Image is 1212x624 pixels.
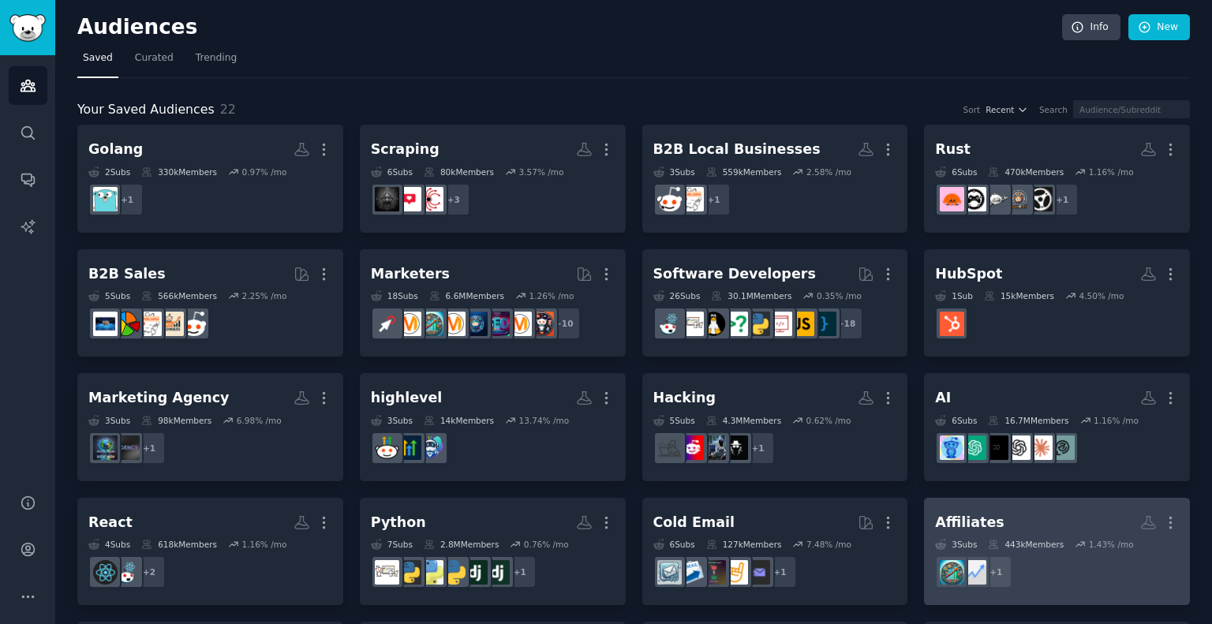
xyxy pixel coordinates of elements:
[724,560,748,585] img: ColdEmailAndSales
[519,166,564,177] div: 3.57 % /mo
[940,435,964,460] img: artificial
[706,166,782,177] div: 559k Members
[988,539,1064,550] div: 443k Members
[935,140,971,159] div: Rust
[375,312,399,336] img: PPC
[986,104,1028,115] button: Recent
[935,539,977,550] div: 3 Sub s
[371,290,418,301] div: 18 Sub s
[9,14,46,42] img: GummySearch logo
[88,166,130,177] div: 2 Sub s
[524,539,569,550] div: 0.76 % /mo
[371,264,450,284] div: Marketers
[77,498,343,606] a: React4Subs618kMembers1.16% /mo+2reactjsreact
[806,166,851,177] div: 2.58 % /mo
[548,307,581,340] div: + 10
[940,187,964,211] img: rust
[429,290,504,301] div: 6.6M Members
[935,513,1004,532] div: Affiliates
[706,415,781,426] div: 4.3M Members
[220,102,236,117] span: 22
[1028,187,1053,211] img: actix
[806,539,851,550] div: 7.48 % /mo
[360,373,626,481] a: highlevel3Subs14kMembers13.74% /moGoHighLevelCRMHighLevelgohighlevel
[503,555,537,589] div: + 1
[706,539,782,550] div: 127k Members
[657,312,682,336] img: reactjs
[424,166,494,177] div: 80k Members
[940,560,964,585] img: Affiliatemarketing
[83,51,113,65] span: Saved
[653,415,695,426] div: 5 Sub s
[88,539,130,550] div: 4 Sub s
[424,539,499,550] div: 2.8M Members
[375,187,399,211] img: webscraping
[141,290,217,301] div: 566k Members
[935,166,977,177] div: 6 Sub s
[360,249,626,357] a: Marketers18Subs6.6MMembers1.26% /mo+10socialmediamarketingSEOdigital_marketingDigitalMarketingAff...
[77,125,343,233] a: Golang2Subs330kMembers0.97% /mo+1golang
[1028,435,1053,460] img: ClaudeAI
[1050,435,1075,460] img: AI_Tools_News
[830,307,863,340] div: + 18
[360,125,626,233] a: Scraping6Subs80kMembers3.57% /mo+3scrapinghubSocialMediaScrapingwebscraping
[419,560,443,585] img: PythonProjects2
[371,140,440,159] div: Scraping
[1094,415,1139,426] div: 1.16 % /mo
[441,312,466,336] img: DigitalMarketing
[1006,435,1031,460] img: OpenAI
[115,435,140,460] img: agency
[360,498,626,606] a: Python7Subs2.8MMembers0.76% /mo+1djangolearningdjangopythontipsPythonProjects2Pythonlearnpython
[241,166,286,177] div: 0.97 % /mo
[657,560,682,585] img: coldemail
[159,312,184,336] img: salestechniques
[1089,166,1134,177] div: 1.16 % /mo
[397,435,421,460] img: HighLevel
[724,312,748,336] img: cscareerquestions
[141,166,217,177] div: 330k Members
[529,312,554,336] img: socialmedia
[988,415,1068,426] div: 16.7M Members
[924,373,1190,481] a: AI6Subs16.7MMembers1.16% /moAI_Tools_NewsClaudeAIOpenAIArtificialInteligenceChatGPTartificial
[77,100,215,120] span: Your Saved Audiences
[724,435,748,460] img: hackers
[463,312,488,336] img: digital_marketing
[653,264,816,284] div: Software Developers
[88,140,143,159] div: Golang
[93,560,118,585] img: react
[141,539,217,550] div: 618k Members
[133,555,166,589] div: + 2
[77,249,343,357] a: B2B Sales5Subs566kMembers2.25% /mosalessalestechniquesb2b_salesB2BSalesB_2_B_Selling_Tips
[742,432,775,465] div: + 1
[375,560,399,585] img: learnpython
[711,290,791,301] div: 30.1M Members
[196,51,237,65] span: Trending
[93,187,118,211] img: golang
[679,187,704,211] img: b2b_sales
[88,388,230,408] div: Marketing Agency
[984,290,1054,301] div: 15k Members
[137,312,162,336] img: b2b_sales
[88,290,130,301] div: 5 Sub s
[133,432,166,465] div: + 1
[190,46,242,78] a: Trending
[371,166,413,177] div: 6 Sub s
[935,415,977,426] div: 6 Sub s
[1046,183,1079,216] div: + 1
[397,187,421,211] img: SocialMediaScraping
[924,125,1190,233] a: Rust6Subs470kMembers1.16% /mo+1actixlearnrustrustjerkrust_gamedevrust
[77,373,343,481] a: Marketing Agency3Subs98kMembers6.98% /mo+1agencySMMA
[419,312,443,336] img: Affiliatemarketing
[424,415,494,426] div: 14k Members
[371,513,426,532] div: Python
[746,560,770,585] img: EmailOutreach
[698,183,731,216] div: + 1
[88,264,166,284] div: B2B Sales
[371,415,413,426] div: 3 Sub s
[679,312,704,336] img: learnpython
[642,373,908,481] a: Hacking5Subs4.3MMembers0.62% /mo+1hackersVerified_Hackercybersecurityhacking
[397,560,421,585] img: Python
[935,388,951,408] div: AI
[88,415,130,426] div: 3 Sub s
[375,435,399,460] img: gohighlevel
